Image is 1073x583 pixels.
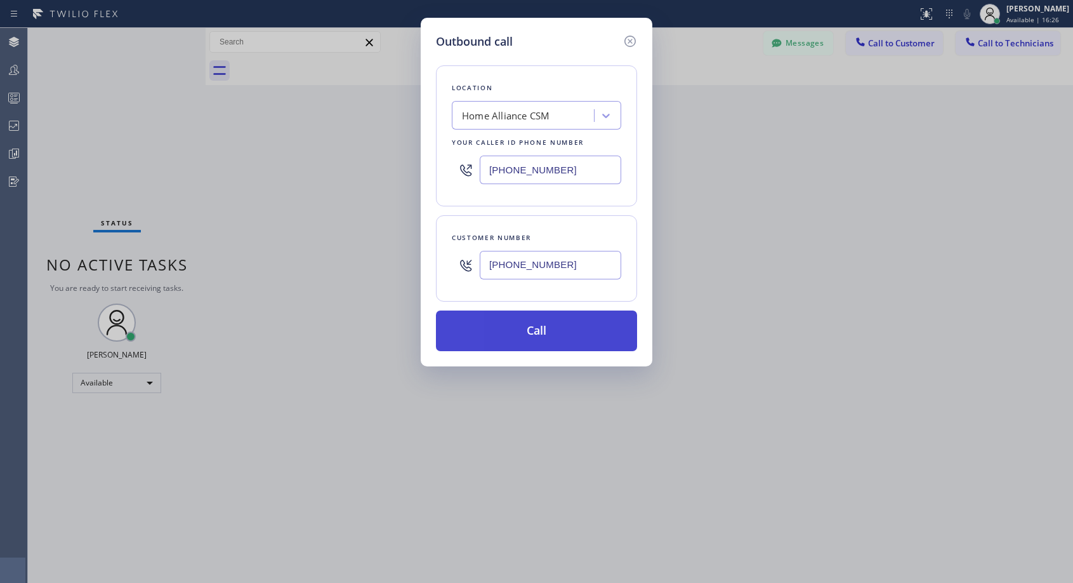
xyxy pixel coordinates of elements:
div: Home Alliance CSM [462,109,550,123]
div: Location [452,81,621,95]
div: Customer number [452,231,621,245]
input: (123) 456-7890 [480,156,621,184]
h5: Outbound call [436,33,513,50]
div: Your caller id phone number [452,136,621,149]
input: (123) 456-7890 [480,251,621,279]
button: Call [436,311,637,351]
